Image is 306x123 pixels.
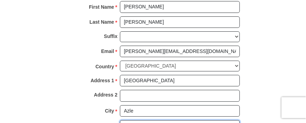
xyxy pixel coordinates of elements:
strong: Email [101,46,114,56]
strong: City [105,106,114,116]
strong: Address 1 [91,76,114,85]
strong: Suffix [104,31,118,41]
strong: Country [96,62,114,71]
strong: Last Name [90,17,114,27]
strong: Address 2 [94,90,118,100]
strong: First Name [89,2,114,12]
